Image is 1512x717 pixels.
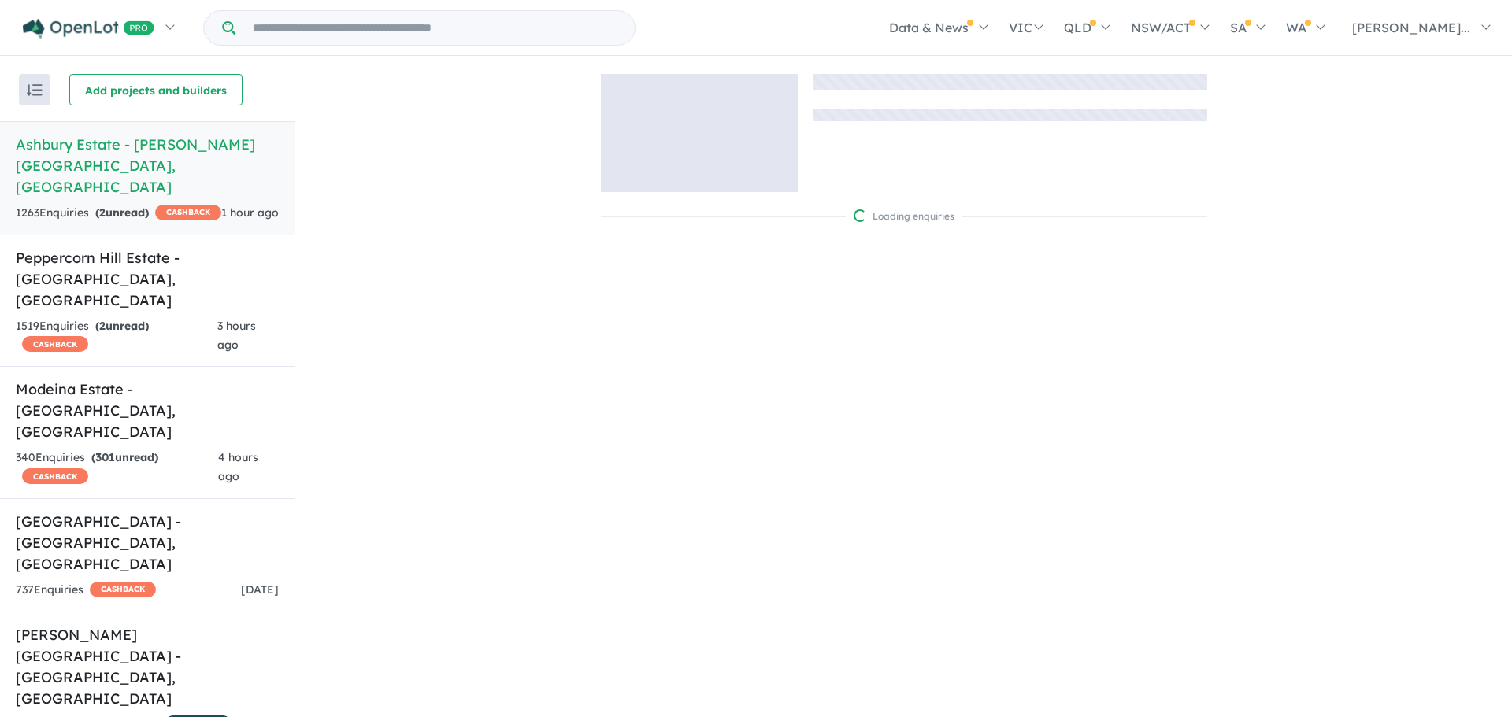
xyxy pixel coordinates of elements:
span: 301 [95,450,115,464]
span: [PERSON_NAME]... [1352,20,1470,35]
span: 4 hours ago [218,450,258,483]
strong: ( unread) [91,450,158,464]
span: 2 [99,319,106,333]
h5: Modeina Estate - [GEOGRAPHIC_DATA] , [GEOGRAPHIC_DATA] [16,379,279,442]
button: Add projects and builders [69,74,243,105]
span: CASHBACK [22,336,88,352]
h5: Peppercorn Hill Estate - [GEOGRAPHIC_DATA] , [GEOGRAPHIC_DATA] [16,247,279,311]
span: 3 hours ago [217,319,256,352]
span: [DATE] [241,582,279,597]
div: Loading enquiries [854,209,954,224]
img: sort.svg [27,84,43,96]
img: Openlot PRO Logo White [23,19,154,39]
strong: ( unread) [95,319,149,333]
div: 340 Enquir ies [16,449,218,486]
div: 1519 Enquir ies [16,317,217,355]
div: 737 Enquir ies [16,581,156,600]
span: 1 hour ago [221,205,279,220]
input: Try estate name, suburb, builder or developer [239,11,632,45]
div: 1263 Enquir ies [16,204,221,223]
span: CASHBACK [155,205,221,220]
span: CASHBACK [22,468,88,484]
strong: ( unread) [95,205,149,220]
span: CASHBACK [90,582,156,597]
h5: Ashbury Estate - [PERSON_NAME][GEOGRAPHIC_DATA] , [GEOGRAPHIC_DATA] [16,134,279,198]
span: 2 [99,205,106,220]
h5: [PERSON_NAME][GEOGRAPHIC_DATA] - [GEOGRAPHIC_DATA] , [GEOGRAPHIC_DATA] [16,624,279,709]
h5: [GEOGRAPHIC_DATA] - [GEOGRAPHIC_DATA] , [GEOGRAPHIC_DATA] [16,511,279,575]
